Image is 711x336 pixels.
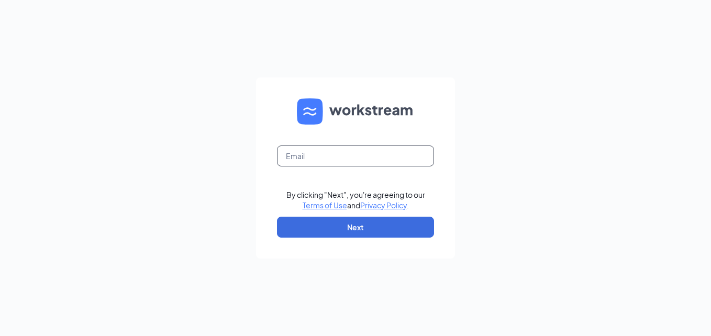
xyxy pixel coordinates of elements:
[360,200,407,210] a: Privacy Policy
[297,98,414,125] img: WS logo and Workstream text
[277,217,434,238] button: Next
[286,189,425,210] div: By clicking "Next", you're agreeing to our and .
[277,145,434,166] input: Email
[303,200,347,210] a: Terms of Use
